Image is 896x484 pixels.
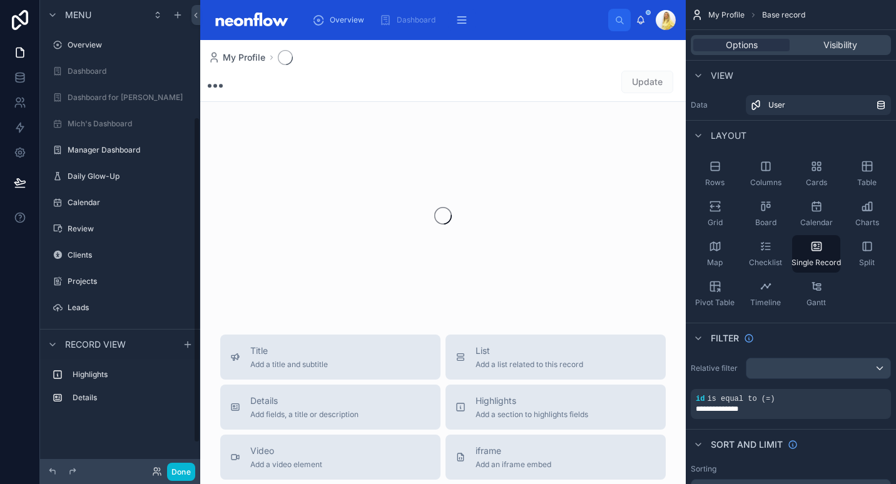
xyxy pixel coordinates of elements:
[68,93,190,103] label: Dashboard for [PERSON_NAME]
[208,51,265,64] a: My Profile
[705,178,725,188] span: Rows
[48,193,193,213] a: Calendar
[800,218,833,228] span: Calendar
[750,298,781,308] span: Timeline
[691,155,739,193] button: Rows
[65,338,126,351] span: Record view
[708,218,723,228] span: Grid
[711,129,746,142] span: Layout
[68,119,190,129] label: Mich's Dashboard
[48,271,193,291] a: Projects
[68,224,190,234] label: Review
[792,195,840,233] button: Calendar
[48,245,193,265] a: Clients
[843,235,891,273] button: Split
[711,438,783,451] span: Sort And Limit
[691,235,739,273] button: Map
[708,10,745,20] span: My Profile
[857,178,877,188] span: Table
[48,324,193,344] a: Strategy
[48,88,193,108] a: Dashboard for [PERSON_NAME]
[707,258,723,268] span: Map
[68,276,190,286] label: Projects
[726,39,758,51] span: Options
[792,155,840,193] button: Cards
[48,219,193,239] a: Review
[695,298,735,308] span: Pivot Table
[375,9,444,31] a: Dashboard
[308,9,373,31] a: Overview
[741,235,790,273] button: Checklist
[792,258,841,268] span: Single Record
[68,171,190,181] label: Daily Glow-Up
[48,114,193,134] a: Mich's Dashboard
[768,100,785,110] span: User
[843,195,891,233] button: Charts
[210,10,292,30] img: App logo
[859,258,875,268] span: Split
[48,166,193,186] a: Daily Glow-Up
[167,463,195,481] button: Done
[48,61,193,81] a: Dashboard
[707,395,775,403] span: is equal to (=)
[73,370,188,380] label: Highlights
[68,66,190,76] label: Dashboard
[73,393,188,403] label: Details
[792,235,840,273] button: Single Record
[40,359,200,420] div: scrollable content
[711,69,733,82] span: View
[691,363,741,373] label: Relative filter
[792,275,840,313] button: Gantt
[68,250,190,260] label: Clients
[48,298,193,318] a: Leads
[749,258,782,268] span: Checklist
[755,218,776,228] span: Board
[691,195,739,233] button: Grid
[68,303,190,313] label: Leads
[397,15,435,25] span: Dashboard
[806,178,827,188] span: Cards
[68,145,190,155] label: Manager Dashboard
[762,10,805,20] span: Base record
[330,15,364,25] span: Overview
[843,155,891,193] button: Table
[696,395,705,403] span: id
[855,218,879,228] span: Charts
[68,198,190,208] label: Calendar
[68,40,190,50] label: Overview
[48,35,193,55] a: Overview
[750,178,781,188] span: Columns
[741,275,790,313] button: Timeline
[741,195,790,233] button: Board
[691,275,739,313] button: Pivot Table
[746,95,891,115] a: User
[691,100,741,110] label: Data
[807,298,826,308] span: Gantt
[65,9,91,21] span: Menu
[741,155,790,193] button: Columns
[823,39,857,51] span: Visibility
[302,6,608,34] div: scrollable content
[223,51,265,64] span: My Profile
[711,332,739,345] span: Filter
[48,140,193,160] a: Manager Dashboard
